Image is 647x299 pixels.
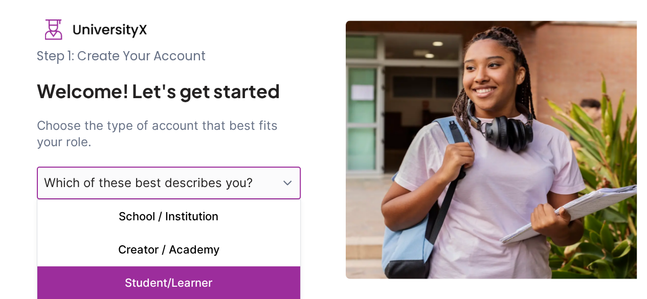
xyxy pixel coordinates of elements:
button: Which of these best describes you? [37,167,301,199]
p: Which of these best describes you? [44,175,253,191]
p: Step 1: Create Your Account [37,48,301,64]
img: UniversityX logo [45,19,147,40]
p: Choose the type of account that best fits your role. [37,118,301,150]
p: School / Institution [37,200,300,233]
p: Creator / Academy [37,233,300,266]
p: Welcome! Let's get started [37,81,301,101]
img: Students [346,20,637,279]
